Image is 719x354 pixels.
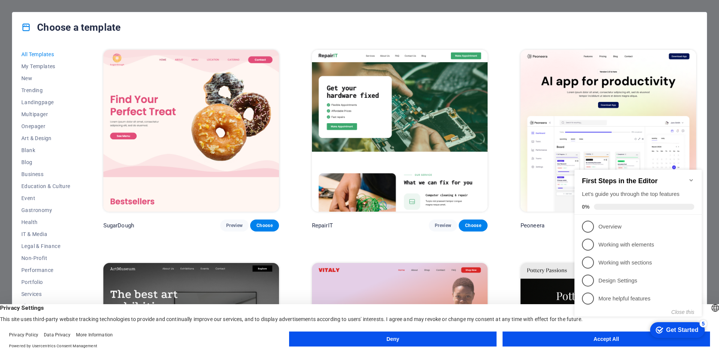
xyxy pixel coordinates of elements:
[21,87,70,93] span: Trending
[21,228,70,240] button: IT & Media
[100,150,123,156] button: Close this
[3,59,130,77] li: Overview
[21,120,70,132] button: Onepager
[465,223,481,229] span: Choose
[21,288,70,300] button: Services
[21,240,70,252] button: Legal & Finance
[27,100,117,108] p: Working with sections
[95,168,127,175] div: Get Started
[21,60,70,72] button: My Templates
[10,45,22,51] span: 0%
[10,31,123,39] div: Let's guide you through the top features
[27,82,117,90] p: Working with elements
[429,220,457,232] button: Preview
[21,147,70,153] span: Blank
[21,252,70,264] button: Non-Profit
[21,231,70,237] span: IT & Media
[21,99,70,105] span: Landingpage
[21,255,70,261] span: Non-Profit
[10,18,123,26] h2: First Steps in the Editor
[3,95,130,113] li: Working with sections
[21,51,70,57] span: All Templates
[21,243,70,249] span: Legal & Finance
[79,163,133,179] div: Get Started 5 items remaining, 0% complete
[521,50,696,212] img: Peoneera
[21,207,70,213] span: Gastronomy
[21,72,70,84] button: New
[3,131,130,149] li: More helpful features
[220,220,249,232] button: Preview
[21,108,70,120] button: Multipager
[21,21,121,33] h4: Choose a template
[21,171,70,177] span: Business
[3,113,130,131] li: Design Settings
[21,132,70,144] button: Art & Design
[21,180,70,192] button: Education & Culture
[128,161,136,169] div: 5
[21,279,70,285] span: Portfolio
[21,219,70,225] span: Health
[21,264,70,276] button: Performance
[21,123,70,129] span: Onepager
[250,220,279,232] button: Choose
[21,48,70,60] button: All Templates
[21,216,70,228] button: Health
[21,168,70,180] button: Business
[27,118,117,126] p: Design Settings
[21,144,70,156] button: Blank
[21,204,70,216] button: Gastronomy
[27,136,117,144] p: More helpful features
[21,96,70,108] button: Landingpage
[103,50,279,212] img: SugarDough
[27,64,117,72] p: Overview
[21,159,70,165] span: Blog
[256,223,273,229] span: Choose
[21,135,70,141] span: Art & Design
[21,303,70,309] span: Shop
[21,192,70,204] button: Event
[21,183,70,189] span: Education & Culture
[435,223,451,229] span: Preview
[21,84,70,96] button: Trending
[226,223,243,229] span: Preview
[21,156,70,168] button: Blog
[21,111,70,117] span: Multipager
[21,276,70,288] button: Portfolio
[312,222,333,229] p: RepairIT
[21,63,70,69] span: My Templates
[117,18,123,24] div: Minimize checklist
[521,222,544,229] p: Peoneera
[103,222,134,229] p: SugarDough
[312,50,488,212] img: RepairIT
[21,300,70,312] button: Shop
[3,77,130,95] li: Working with elements
[21,291,70,297] span: Services
[21,75,70,81] span: New
[21,195,70,201] span: Event
[459,220,487,232] button: Choose
[21,267,70,273] span: Performance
